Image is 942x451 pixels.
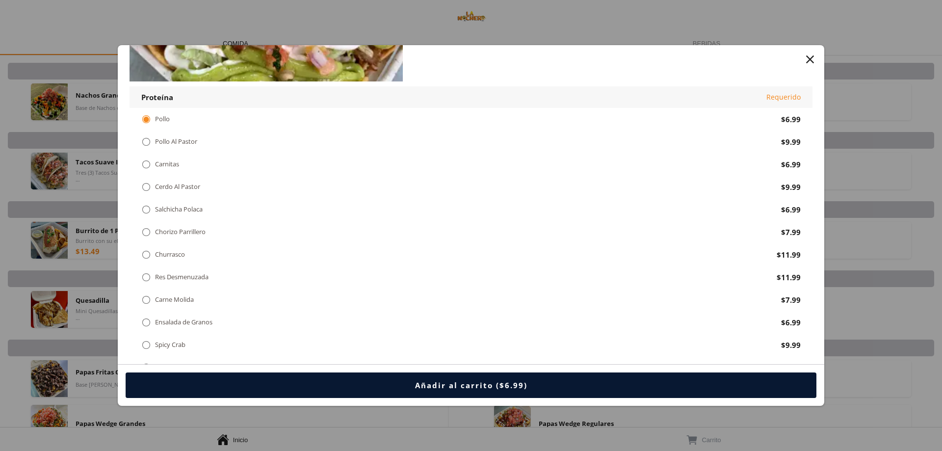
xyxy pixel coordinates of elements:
div: Carnitas [155,160,179,168]
div:  [141,272,151,283]
div:  [141,362,151,373]
div: Churrasco [155,250,185,259]
div:  [141,182,151,192]
div: $6.99 [781,318,801,327]
div:  [141,340,151,350]
div: $9.99 [781,340,801,350]
div: $9.99 [781,182,801,192]
div:  [141,317,151,328]
div:  [141,114,151,125]
div: Carne Molida [155,295,194,304]
div:  [141,136,151,147]
div: Proteína [141,92,173,102]
div: $9.99 [781,137,801,147]
div: Ensalada de Granos [155,318,212,326]
div: $6.99 [781,205,801,214]
div: Salchicha Polaca [155,205,203,213]
div: Pollo [155,115,170,123]
div: Spicy Crab [155,341,185,349]
div:  [141,249,151,260]
button:  [803,53,817,66]
div: $6.99 [781,114,801,124]
div: Res Desmenuzada [155,273,209,281]
div: Pollo Al Pastor [155,137,197,146]
div:  [141,159,151,170]
div: $11.99 [777,272,801,282]
div: Añadir al carrito ($6.99) [415,380,527,390]
button: Añadir al carrito ($6.99) [126,372,816,398]
div: $11.99 [777,250,801,260]
div: Cerdo Al Pastor [155,183,200,191]
div:  [141,204,151,215]
div: $6.99 [781,159,801,169]
div: Sin Proteína [155,363,190,371]
div: Requerido [766,92,801,102]
div: Chorizo Parrillero [155,228,206,236]
div: $7.99 [781,227,801,237]
div:  [141,294,151,305]
div:  [141,227,151,238]
div: $4.50 [781,363,801,372]
div: $7.99 [781,295,801,305]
